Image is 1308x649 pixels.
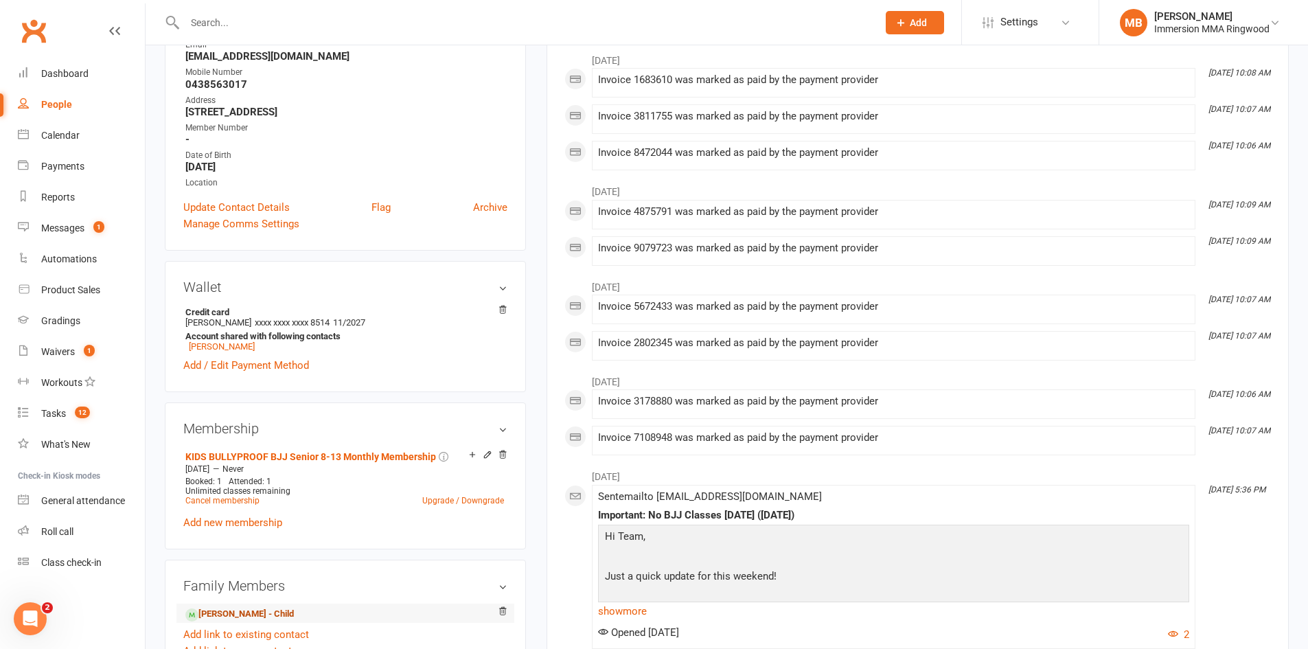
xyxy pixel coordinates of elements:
[41,223,84,234] div: Messages
[18,337,145,367] a: Waivers 1
[598,147,1189,159] div: Invoice 8472044 was marked as paid by the payment provider
[183,516,282,529] a: Add new membership
[1208,236,1270,246] i: [DATE] 10:09 AM
[182,464,507,475] div: —
[181,13,868,32] input: Search...
[1120,9,1147,36] div: MB
[42,602,53,613] span: 2
[371,199,391,216] a: Flag
[185,161,507,173] strong: [DATE]
[41,192,75,203] div: Reports
[222,464,244,474] span: Never
[598,510,1189,521] div: Important: No BJJ Classes [DATE] ([DATE])
[84,345,95,356] span: 1
[18,367,145,398] a: Workouts
[75,407,90,418] span: 12
[598,490,822,503] span: Sent email to [EMAIL_ADDRESS][DOMAIN_NAME]
[41,68,89,79] div: Dashboard
[229,477,271,486] span: Attended: 1
[598,301,1189,312] div: Invoice 5672433 was marked as paid by the payment provider
[185,78,507,91] strong: 0438563017
[185,50,507,62] strong: [EMAIL_ADDRESS][DOMAIN_NAME]
[1208,141,1270,150] i: [DATE] 10:06 AM
[18,120,145,151] a: Calendar
[598,242,1189,254] div: Invoice 9079723 was marked as paid by the payment provider
[255,317,330,328] span: xxxx xxxx xxxx 8514
[18,429,145,460] a: What's New
[18,486,145,516] a: General attendance kiosk mode
[93,221,104,233] span: 1
[16,14,51,48] a: Clubworx
[598,626,679,639] span: Opened [DATE]
[1208,200,1270,209] i: [DATE] 10:09 AM
[41,495,125,506] div: General attendance
[41,315,80,326] div: Gradings
[185,464,209,474] span: [DATE]
[185,486,290,496] span: Unlimited classes remaining
[1154,23,1270,35] div: Immersion MMA Ringwood
[41,346,75,357] div: Waivers
[910,17,927,28] span: Add
[18,516,145,547] a: Roll call
[18,306,145,337] a: Gradings
[18,182,145,213] a: Reports
[183,216,299,232] a: Manage Comms Settings
[18,89,145,120] a: People
[183,357,309,374] a: Add / Edit Payment Method
[185,149,507,162] div: Date of Birth
[473,199,507,216] a: Archive
[185,451,436,462] a: KIDS BULLYPROOF BJJ Senior 8-13 Monthly Membership
[564,462,1271,484] li: [DATE]
[1208,389,1270,399] i: [DATE] 10:06 AM
[185,66,507,79] div: Mobile Number
[183,280,507,295] h3: Wallet
[41,439,91,450] div: What's New
[422,496,504,505] a: Upgrade / Downgrade
[18,213,145,244] a: Messages 1
[18,58,145,89] a: Dashboard
[41,284,100,295] div: Product Sales
[564,46,1271,68] li: [DATE]
[1168,626,1189,643] button: 2
[18,151,145,182] a: Payments
[564,177,1271,199] li: [DATE]
[1208,485,1265,494] i: [DATE] 5:36 PM
[1208,68,1270,78] i: [DATE] 10:08 AM
[185,106,507,118] strong: [STREET_ADDRESS]
[183,199,290,216] a: Update Contact Details
[886,11,944,34] button: Add
[41,130,80,141] div: Calendar
[18,275,145,306] a: Product Sales
[185,94,507,107] div: Address
[185,177,507,190] div: Location
[1208,426,1270,435] i: [DATE] 10:07 AM
[333,317,365,328] span: 11/2027
[183,578,507,593] h3: Family Members
[185,496,260,505] a: Cancel membership
[1208,331,1270,341] i: [DATE] 10:07 AM
[18,398,145,429] a: Tasks 12
[598,396,1189,407] div: Invoice 3178880 was marked as paid by the payment provider
[185,607,294,622] a: [PERSON_NAME] - Child
[185,122,507,135] div: Member Number
[564,367,1271,389] li: [DATE]
[18,547,145,578] a: Class kiosk mode
[41,526,73,537] div: Roll call
[598,432,1189,444] div: Invoice 7108948 was marked as paid by the payment provider
[189,341,255,352] a: [PERSON_NAME]
[185,331,501,341] strong: Account shared with following contacts
[185,307,501,317] strong: Credit card
[598,337,1189,349] div: Invoice 2802345 was marked as paid by the payment provider
[183,421,507,436] h3: Membership
[601,528,1186,548] p: Hi Team,
[41,99,72,110] div: People
[41,253,97,264] div: Automations
[1208,295,1270,304] i: [DATE] 10:07 AM
[183,305,507,354] li: [PERSON_NAME]
[598,602,1189,621] a: show more
[185,477,222,486] span: Booked: 1
[41,557,102,568] div: Class check-in
[601,568,1186,588] p: Just a quick update for this weekend!
[598,74,1189,86] div: Invoice 1683610 was marked as paid by the payment provider
[564,273,1271,295] li: [DATE]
